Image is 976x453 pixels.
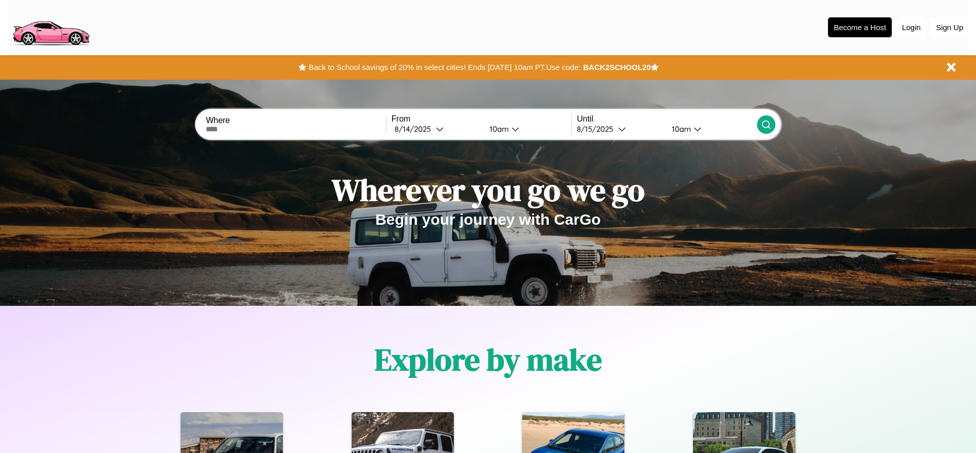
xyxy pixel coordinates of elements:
label: Where [206,116,385,125]
div: 8 / 15 / 2025 [577,124,618,134]
b: BACK2SCHOOL20 [583,63,651,71]
button: Back to School savings of 20% in select cities! Ends [DATE] 10am PT.Use code: [306,60,583,75]
button: 10am [481,124,571,134]
button: Login [897,18,926,37]
div: 8 / 14 / 2025 [395,124,436,134]
button: 8/14/2025 [392,124,481,134]
button: Sign Up [931,18,968,37]
button: 10am [664,124,757,134]
label: Until [577,114,757,124]
div: 10am [484,124,511,134]
button: Become a Host [828,17,892,37]
h1: Explore by make [375,339,602,380]
img: logo [8,5,94,48]
label: From [392,114,571,124]
div: 10am [667,124,694,134]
